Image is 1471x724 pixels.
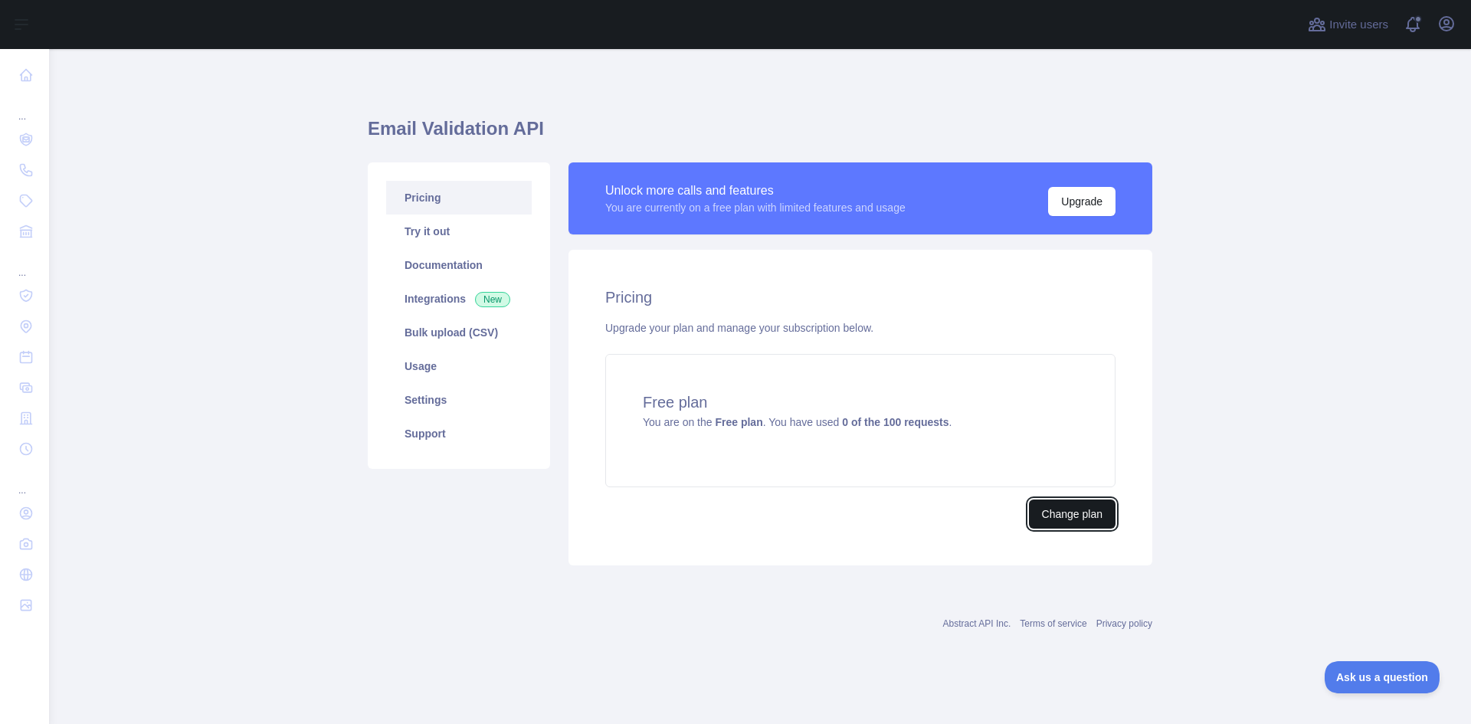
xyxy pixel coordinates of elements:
h2: Pricing [605,287,1116,308]
h4: Free plan [643,391,1078,413]
a: Support [386,417,532,450]
a: Privacy policy [1096,618,1152,629]
span: New [475,292,510,307]
a: Integrations New [386,282,532,316]
span: Invite users [1329,16,1388,34]
button: Invite users [1305,12,1391,37]
a: Documentation [386,248,532,282]
strong: Free plan [715,416,762,428]
iframe: Toggle Customer Support [1325,661,1440,693]
div: ... [12,248,37,279]
a: Try it out [386,215,532,248]
a: Terms of service [1020,618,1086,629]
div: ... [12,92,37,123]
div: Unlock more calls and features [605,182,906,200]
div: ... [12,466,37,496]
div: You are currently on a free plan with limited features and usage [605,200,906,215]
button: Change plan [1029,500,1116,529]
a: Settings [386,383,532,417]
a: Abstract API Inc. [943,618,1011,629]
a: Bulk upload (CSV) [386,316,532,349]
a: Pricing [386,181,532,215]
a: Usage [386,349,532,383]
h1: Email Validation API [368,116,1152,153]
div: Upgrade your plan and manage your subscription below. [605,320,1116,336]
button: Upgrade [1048,187,1116,216]
span: You are on the . You have used . [643,416,952,428]
strong: 0 of the 100 requests [842,416,948,428]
